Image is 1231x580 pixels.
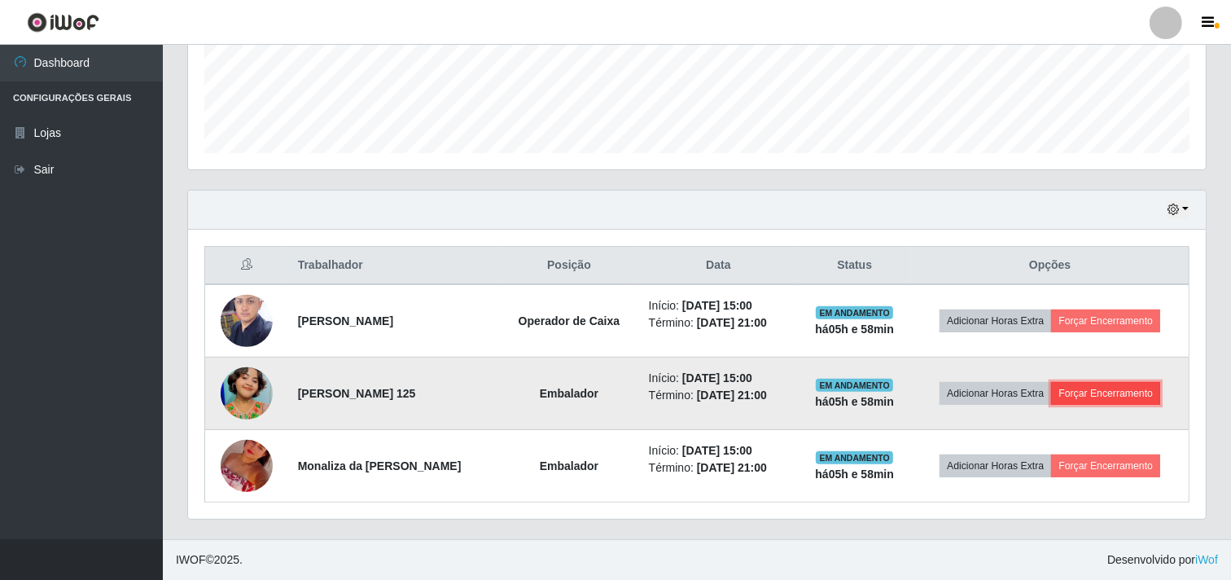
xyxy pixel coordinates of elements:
[816,451,893,464] span: EM ANDAMENTO
[815,395,894,408] strong: há 05 h e 58 min
[940,382,1051,405] button: Adicionar Horas Extra
[815,468,894,481] strong: há 05 h e 58 min
[940,310,1051,332] button: Adicionar Horas Extra
[815,323,894,336] strong: há 05 h e 58 min
[298,387,416,400] strong: [PERSON_NAME] 125
[298,459,462,472] strong: Monaliza da [PERSON_NAME]
[639,247,798,285] th: Data
[1107,551,1218,569] span: Desenvolvido por
[682,371,752,384] time: [DATE] 15:00
[649,442,788,459] li: Início:
[649,459,788,477] li: Término:
[176,553,206,566] span: IWOF
[697,316,767,329] time: [DATE] 21:00
[298,314,393,327] strong: [PERSON_NAME]
[940,455,1051,477] button: Adicionar Horas Extra
[649,370,788,387] li: Início:
[221,420,273,512] img: 1756405310247.jpeg
[649,387,788,404] li: Término:
[288,247,500,285] th: Trabalhador
[649,297,788,314] li: Início:
[540,387,598,400] strong: Embalador
[1195,553,1218,566] a: iWof
[27,12,99,33] img: CoreUI Logo
[1051,310,1160,332] button: Forçar Encerramento
[176,551,243,569] span: © 2025 .
[221,347,273,440] img: 1756388757354.jpeg
[1051,382,1160,405] button: Forçar Encerramento
[519,314,620,327] strong: Operador de Caixa
[816,306,893,319] span: EM ANDAMENTO
[540,459,598,472] strong: Embalador
[649,314,788,332] li: Término:
[1051,455,1160,477] button: Forçar Encerramento
[499,247,639,285] th: Posição
[682,444,752,457] time: [DATE] 15:00
[798,247,911,285] th: Status
[697,461,767,474] time: [DATE] 21:00
[816,379,893,392] span: EM ANDAMENTO
[697,389,767,402] time: [DATE] 21:00
[221,286,273,355] img: 1672860829708.jpeg
[911,247,1189,285] th: Opções
[682,299,752,312] time: [DATE] 15:00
